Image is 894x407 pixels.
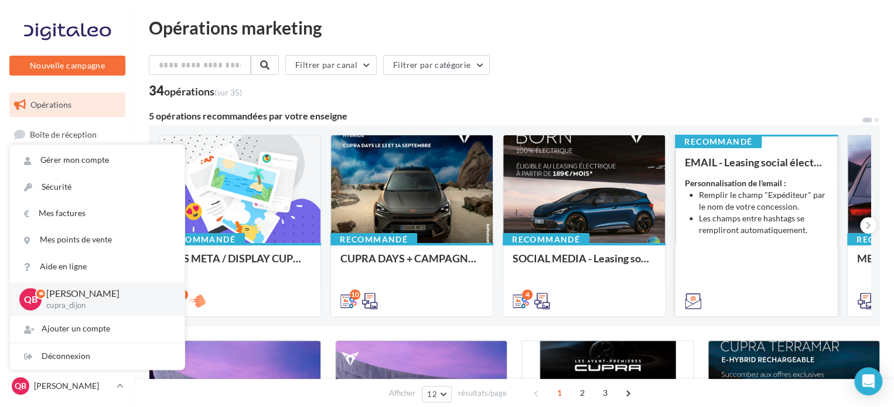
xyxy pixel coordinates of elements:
a: Aide en ligne [10,254,185,280]
div: 5 opérations recommandées par votre enseigne [149,111,861,121]
a: Médiathèque [7,239,128,264]
div: Déconnexion [10,343,185,370]
a: Opérations [7,93,128,117]
p: cupra_dijon [46,300,166,311]
a: PLV et print personnalisable [7,297,128,332]
span: Boîte de réception [30,129,97,139]
a: Campagnes DataOnDemand [7,336,128,371]
div: 4 [522,289,533,300]
div: Recommandé [503,233,589,246]
a: Mes points de vente [10,227,185,253]
a: Boîte de réception [7,122,128,147]
strong: Personnalisation de l'email : [685,178,786,188]
a: Contacts [7,210,128,235]
span: 12 [427,389,437,399]
div: 10 [350,289,360,300]
a: Gérer mon compte [10,147,185,173]
div: opérations [164,86,242,97]
a: Calendrier [7,268,128,293]
span: Opérations [30,100,71,110]
a: QB [PERSON_NAME] [9,375,125,397]
span: (sur 35) [214,87,242,97]
a: Campagnes [7,181,128,206]
div: ADS META / DISPLAY CUPRA DAYS Septembre 2025 [168,252,311,276]
span: 1 [550,384,569,402]
div: Recommandé [330,233,417,246]
p: [PERSON_NAME] [46,287,166,300]
div: Recommandé [675,135,762,148]
span: QB [24,292,37,306]
p: [PERSON_NAME] [34,380,112,392]
a: Visibilité en ligne [7,152,128,176]
span: résultats/page [458,388,507,399]
button: Filtrer par canal [285,55,377,75]
div: SOCIAL MEDIA - Leasing social électrique - CUPRA Born [513,252,656,276]
div: CUPRA DAYS + CAMPAGNE SEPT - SOCIAL MEDIA [340,252,483,276]
span: QB [15,380,26,392]
li: Remplir le champ "Expéditeur" par le nom de votre concession. [699,189,828,213]
span: 3 [596,384,615,402]
button: 12 [422,386,452,402]
li: Les champs entre hashtags se rempliront automatiquement. [699,213,828,236]
button: Nouvelle campagne [9,56,125,76]
div: EMAIL - Leasing social électrique - CUPRA Born One [685,156,828,168]
div: Opérations marketing [149,19,880,36]
div: Ajouter un compte [10,316,185,342]
a: Mes factures [10,200,185,227]
div: 34 [149,84,242,97]
span: Afficher [389,388,415,399]
span: 2 [573,384,592,402]
a: Sécurité [10,174,185,200]
div: Recommandé [158,233,245,246]
div: Open Intercom Messenger [854,367,882,395]
button: Filtrer par catégorie [383,55,490,75]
